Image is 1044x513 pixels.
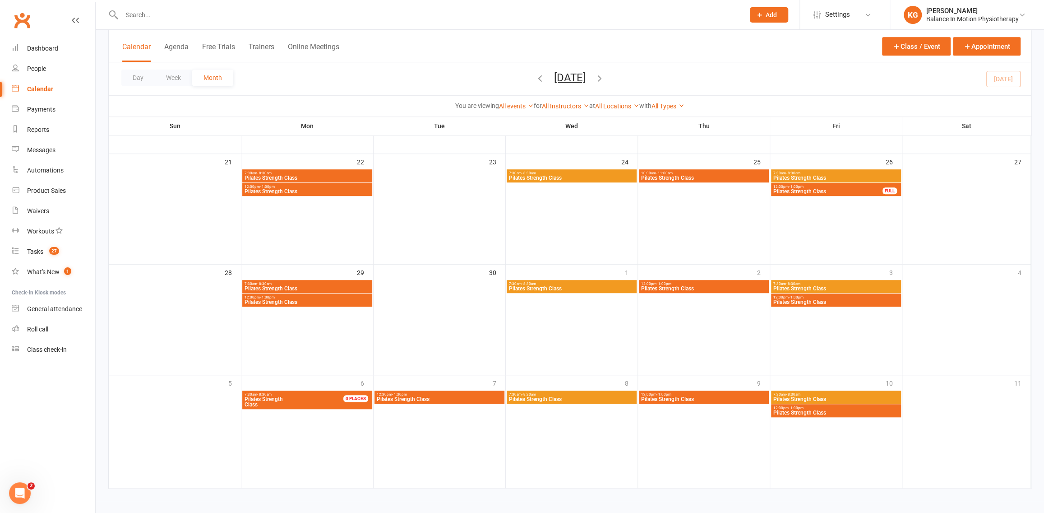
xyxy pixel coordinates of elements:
[12,59,95,79] a: People
[926,15,1019,23] div: Balance In Motion Physiotherapy
[9,482,31,504] iframe: Intercom live chat
[27,305,82,312] div: General attendance
[656,392,671,396] span: - 1:00pm
[109,117,241,135] th: Sun
[499,103,534,110] a: All events
[360,375,373,390] div: 6
[773,410,899,415] span: Pilates Strength Class
[257,171,272,175] span: - 8:30am
[260,295,275,299] span: - 1:00pm
[786,171,800,175] span: - 8:30am
[12,262,95,282] a: What's New1
[12,242,95,262] a: Tasks 27
[244,392,354,396] span: 7:30am
[757,375,770,390] div: 9
[773,171,899,175] span: 7:30am
[357,154,373,169] div: 22
[27,346,67,353] div: Class check-in
[245,396,283,402] span: Pilates Strength
[12,140,95,160] a: Messages
[119,9,738,21] input: Search...
[12,319,95,340] a: Roll call
[773,392,899,396] span: 7:30am
[12,99,95,120] a: Payments
[225,154,241,169] div: 21
[257,392,272,396] span: - 8:30am
[757,265,770,280] div: 2
[288,42,339,62] button: Online Meetings
[641,392,767,396] span: 12:00pm
[825,5,850,25] span: Settings
[534,102,542,109] strong: for
[789,295,804,299] span: - 1:00pm
[241,117,374,135] th: Mon
[641,286,767,291] span: Pilates Strength Class
[953,37,1021,56] button: Appointment
[508,396,635,402] span: Pilates Strength Class
[786,282,800,286] span: - 8:30am
[249,42,274,62] button: Trainers
[164,42,189,62] button: Agenda
[376,396,503,402] span: Pilates Strength Class
[27,248,43,255] div: Tasks
[121,70,155,86] button: Day
[244,299,370,305] span: Pilates Strength Class
[202,42,235,62] button: Free Trials
[882,187,897,194] div: FULL
[122,42,151,62] button: Calendar
[641,175,767,181] span: Pilates Strength Class
[493,375,505,390] div: 7
[257,282,272,286] span: - 8:30am
[522,282,536,286] span: - 8:30am
[12,79,95,99] a: Calendar
[27,228,54,235] div: Workouts
[27,65,46,72] div: People
[27,187,66,194] div: Product Sales
[12,340,95,360] a: Class kiosk mode
[753,154,770,169] div: 25
[770,117,902,135] th: Fri
[625,265,637,280] div: 1
[27,326,48,333] div: Roll call
[522,171,536,175] span: - 8:30am
[244,286,370,291] span: Pilates Strength Class
[64,267,71,275] span: 1
[542,103,589,110] a: All Instructors
[766,11,777,19] span: Add
[904,6,922,24] div: KG
[374,117,506,135] th: Tue
[641,396,767,402] span: Pilates Strength Class
[1014,154,1030,169] div: 27
[392,392,407,396] span: - 1:30pm
[489,154,505,169] div: 23
[376,392,503,396] span: 12:30pm
[589,102,595,109] strong: at
[508,392,635,396] span: 7:30am
[244,185,370,189] span: 12:00pm
[789,185,804,189] span: - 1:00pm
[789,406,804,410] span: - 1:00pm
[886,154,902,169] div: 26
[12,201,95,221] a: Waivers
[656,171,673,175] span: - 11:00am
[225,265,241,280] div: 28
[621,154,637,169] div: 24
[882,37,951,56] button: Class / Event
[786,392,800,396] span: - 8:30am
[28,482,35,490] span: 2
[244,171,370,175] span: 7:30am
[244,175,370,181] span: Pilates Strength Class
[343,395,368,402] div: 0 PLACES
[639,102,651,109] strong: with
[889,265,902,280] div: 3
[244,396,354,407] span: Class
[773,185,883,189] span: 12:00pm
[773,406,899,410] span: 12:00pm
[773,396,899,402] span: Pilates Strength Class
[455,102,499,109] strong: You are viewing
[773,286,899,291] span: Pilates Strength Class
[651,103,684,110] a: All Types
[522,392,536,396] span: - 8:30am
[750,7,788,23] button: Add
[244,295,370,299] span: 12:00pm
